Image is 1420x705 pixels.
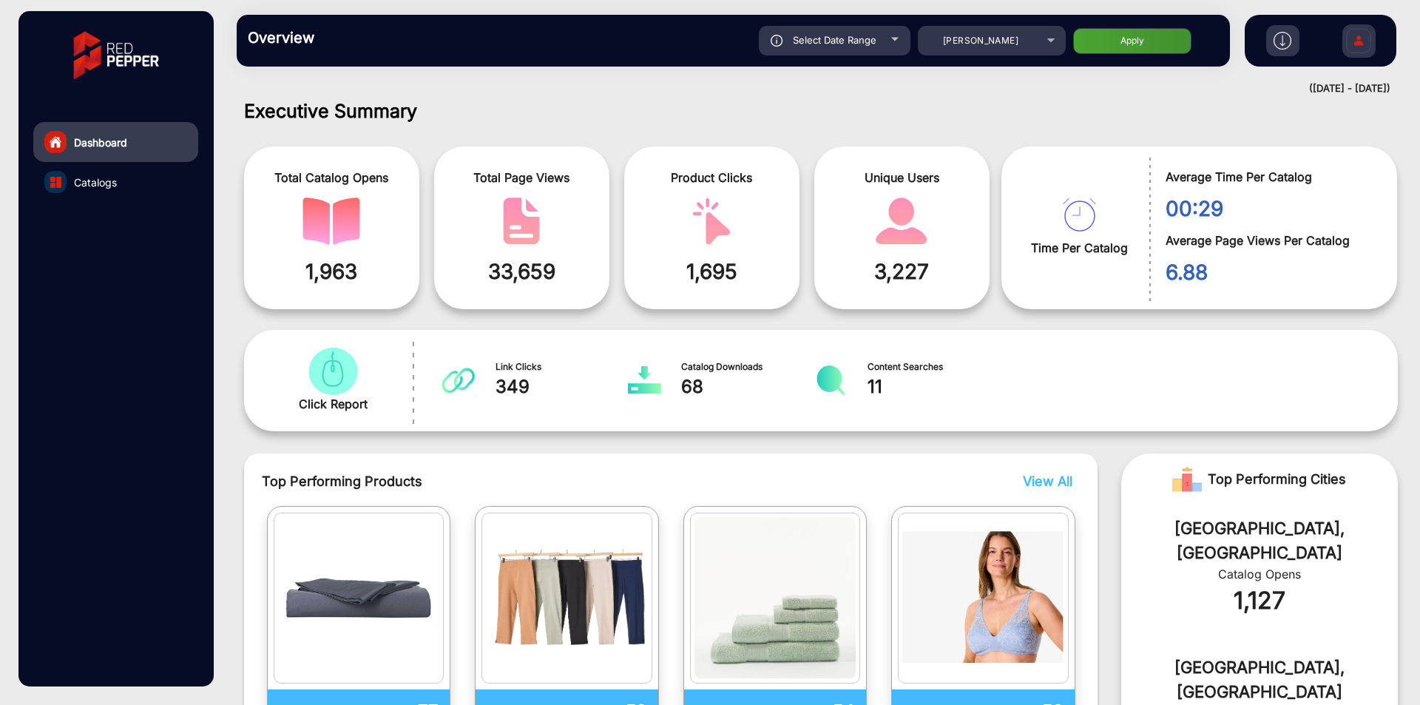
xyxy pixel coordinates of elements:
span: 1,963 [255,256,408,287]
span: 33,659 [445,256,598,287]
span: Average Time Per Catalog [1166,168,1375,186]
img: h2download.svg [1274,32,1291,50]
span: Catalogs [74,175,117,190]
span: Click Report [299,395,368,413]
button: Apply [1073,28,1191,54]
img: catalog [493,198,550,245]
span: Unique Users [825,169,978,186]
img: catalog [902,517,1064,679]
img: catalog [1063,198,1096,232]
img: catalog [873,198,930,245]
span: 00:29 [1166,193,1375,224]
span: Content Searches [868,360,1001,374]
span: 6.88 [1166,257,1375,288]
img: home [49,135,62,149]
span: Top Performing Products [262,471,885,491]
div: ([DATE] - [DATE]) [222,81,1390,96]
img: catalog [304,348,362,395]
span: Catalog Downloads [681,360,815,374]
img: catalog [683,198,740,245]
span: 11 [868,374,1001,400]
img: Rank image [1172,465,1202,494]
button: View All [1019,471,1069,491]
div: [GEOGRAPHIC_DATA], [GEOGRAPHIC_DATA] [1143,655,1376,704]
img: vmg-logo [63,18,169,92]
span: Link Clicks [496,360,629,374]
a: Dashboard [33,122,198,162]
img: catalog [814,365,848,395]
img: catalog [694,517,856,679]
span: Total Catalog Opens [255,169,408,186]
a: Catalogs [33,162,198,202]
h1: Executive Summary [244,100,1398,122]
img: catalog [628,365,661,395]
img: Sign%20Up.svg [1343,17,1374,69]
span: Product Clicks [635,169,788,186]
img: catalog [486,517,648,679]
span: Dashboard [74,135,127,150]
img: icon [771,35,783,47]
div: 1,127 [1143,583,1376,618]
span: [PERSON_NAME] [943,35,1018,46]
span: 3,227 [825,256,978,287]
span: 1,695 [635,256,788,287]
img: catalog [50,177,61,188]
span: Total Page Views [445,169,598,186]
img: catalog [278,517,440,679]
span: Average Page Views Per Catalog [1166,232,1375,249]
span: View All [1023,473,1072,489]
span: 349 [496,374,629,400]
div: Catalog Opens [1143,565,1376,583]
span: Select Date Range [793,34,876,46]
h3: Overview [248,29,455,47]
img: catalog [442,365,475,395]
span: 68 [681,374,815,400]
img: catalog [302,198,360,245]
div: [GEOGRAPHIC_DATA], [GEOGRAPHIC_DATA] [1143,516,1376,565]
span: Top Performing Cities [1208,465,1346,494]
